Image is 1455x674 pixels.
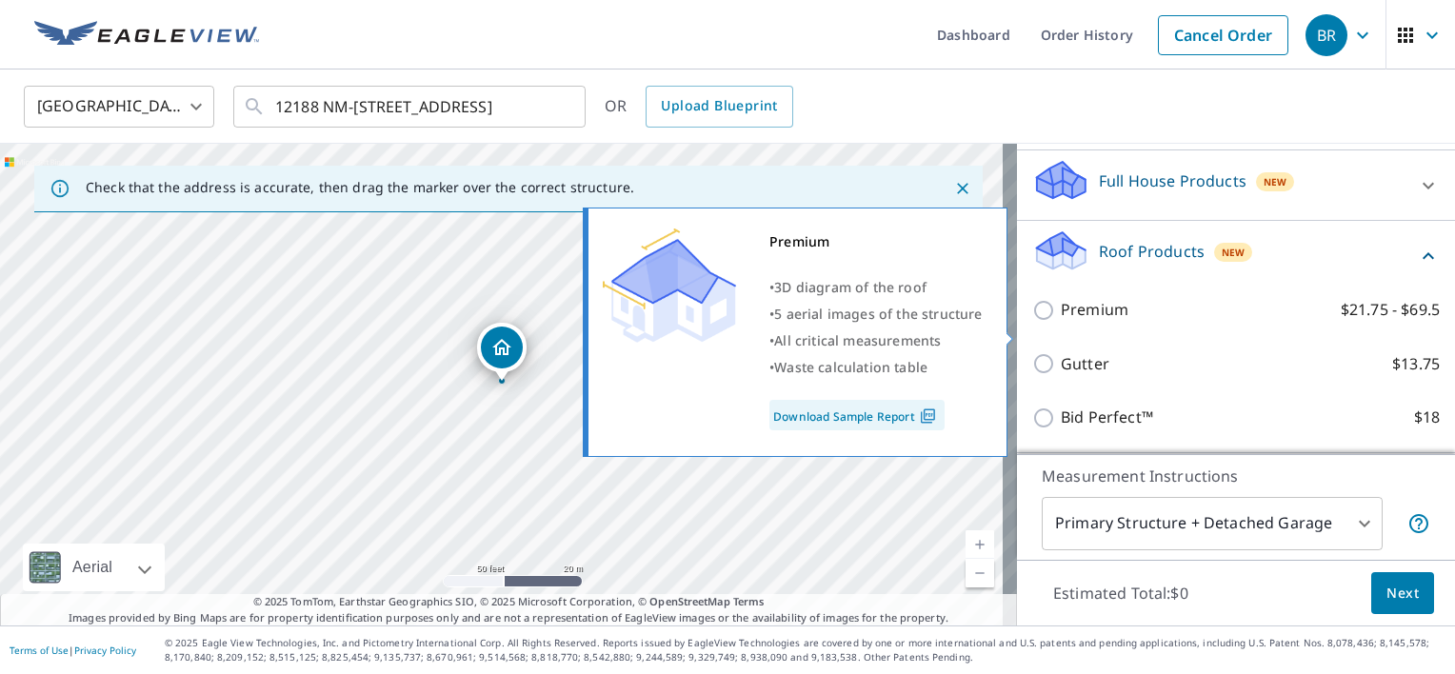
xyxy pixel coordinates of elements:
div: Roof ProductsNew [1032,228,1440,283]
span: © 2025 TomTom, Earthstar Geographics SIO, © 2025 Microsoft Corporation, © [253,594,765,610]
div: • [769,327,983,354]
a: Download Sample Report [769,400,945,430]
span: New [1222,245,1246,260]
div: • [769,301,983,327]
div: Aerial [67,544,118,591]
div: Premium [769,228,983,255]
p: $18 [1414,406,1440,429]
a: Current Level 19, Zoom Out [966,559,994,587]
div: Full House ProductsNew [1032,158,1440,212]
p: Roof Products [1099,240,1205,263]
img: Pdf Icon [915,407,941,425]
span: Upload Blueprint [661,94,777,118]
span: Next [1386,582,1419,605]
span: 5 aerial images of the structure [774,305,982,323]
div: BR [1306,14,1347,56]
p: Check that the address is accurate, then drag the marker over the correct structure. [86,179,634,196]
p: | [10,644,136,656]
p: © 2025 Eagle View Technologies, Inc. and Pictometry International Corp. All Rights Reserved. Repo... [165,636,1445,664]
img: Premium [603,228,736,343]
p: $13.75 [1392,352,1440,376]
p: Full House Products [1099,169,1246,192]
div: Dropped pin, building 1, Residential property, 12188 N Highway 14 Cedar Crest, NM 87008 [477,323,527,382]
a: OpenStreetMap [649,594,729,608]
button: Next [1371,572,1434,615]
button: Close [950,176,975,201]
a: Terms of Use [10,644,69,657]
span: New [1264,174,1287,189]
p: $21.75 - $69.5 [1341,298,1440,322]
span: Your report will include the primary structure and a detached garage if one exists. [1407,512,1430,535]
a: Cancel Order [1158,15,1288,55]
p: Bid Perfect™ [1061,406,1153,429]
a: Upload Blueprint [646,86,792,128]
img: EV Logo [34,21,259,50]
input: Search by address or latitude-longitude [275,80,547,133]
p: Premium [1061,298,1128,322]
a: Privacy Policy [74,644,136,657]
span: 3D diagram of the roof [774,278,927,296]
p: Estimated Total: $0 [1038,572,1204,614]
p: Measurement Instructions [1042,465,1430,487]
div: • [769,354,983,381]
div: Aerial [23,544,165,591]
div: • [769,274,983,301]
span: Waste calculation table [774,358,927,376]
a: Current Level 19, Zoom In [966,530,994,559]
div: [GEOGRAPHIC_DATA] [24,80,214,133]
a: Terms [733,594,765,608]
div: OR [605,86,793,128]
div: Primary Structure + Detached Garage [1042,497,1383,550]
span: All critical measurements [774,331,941,349]
p: Gutter [1061,352,1109,376]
